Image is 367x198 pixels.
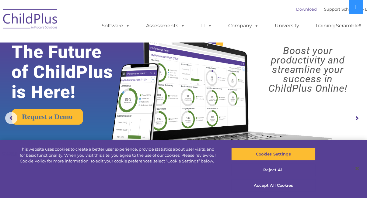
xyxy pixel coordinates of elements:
button: Accept All Cookies [231,179,316,192]
button: Cookies Settings [231,148,316,161]
button: Reject All [231,164,316,176]
a: Company [222,20,265,32]
a: Download [296,7,317,12]
a: Software [96,20,136,32]
a: Assessments [140,20,191,32]
span: Last name [82,40,100,45]
div: This website uses cookies to create a better user experience, provide statistics about user visit... [20,146,220,164]
a: Support [324,7,340,12]
rs-layer: The Future of ChildPlus is Here! [12,42,129,102]
a: IT [195,20,218,32]
rs-layer: Boost your productivity and streamline your success in ChildPlus Online! [253,46,362,93]
span: Phone number [82,65,108,70]
button: Close [351,162,364,175]
a: University [269,20,305,32]
a: Request a Demo [12,109,83,125]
